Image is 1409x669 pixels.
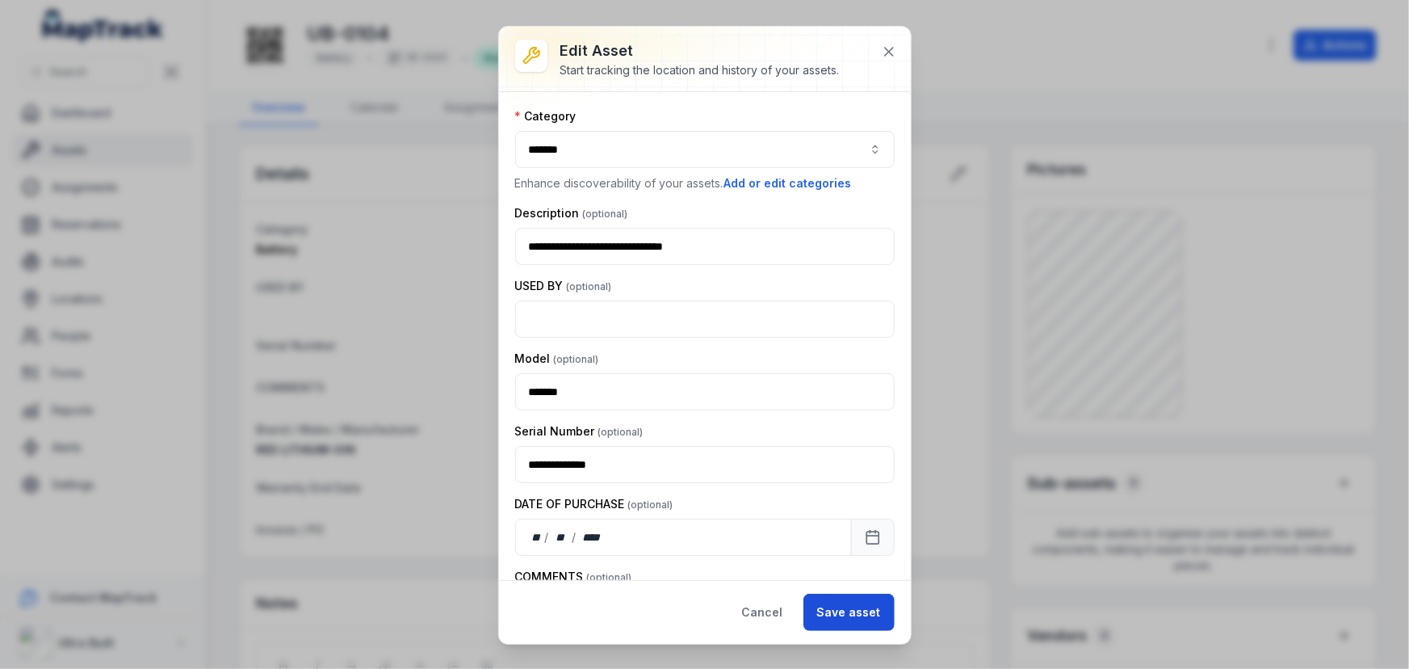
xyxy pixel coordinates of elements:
[515,351,599,367] label: Model
[515,496,673,512] label: DATE OF PURCHASE
[560,62,840,78] div: Start tracking the location and history of your assets.
[723,175,853,192] button: Add or edit categories
[572,529,577,545] div: /
[529,529,545,545] div: day,
[515,423,644,440] label: Serial Number
[515,569,632,585] label: COMMENTS
[544,529,550,545] div: /
[803,594,895,631] button: Save asset
[515,108,577,124] label: Category
[851,519,895,556] button: Calendar
[560,40,840,62] h3: Edit asset
[515,205,628,221] label: Description
[728,594,797,631] button: Cancel
[515,278,612,294] label: USED BY
[550,529,572,545] div: month,
[577,529,607,545] div: year,
[515,175,895,192] p: Enhance discoverability of your assets.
